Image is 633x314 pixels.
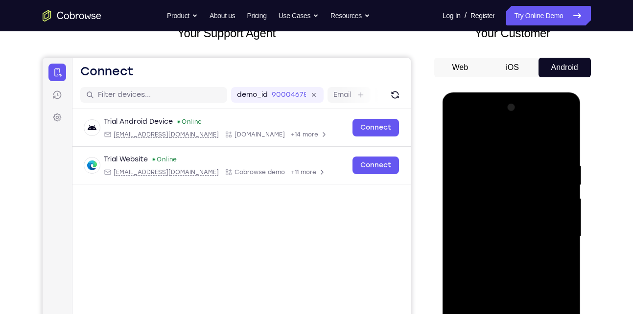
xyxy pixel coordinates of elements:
[61,73,176,81] div: Email
[71,111,176,118] span: web@example.com
[210,6,235,25] a: About us
[182,111,242,118] div: App
[539,58,591,77] button: Android
[182,73,242,81] div: App
[506,6,590,25] a: Try Online Demo
[310,61,356,79] a: Connect
[192,73,242,81] span: Cobrowse.io
[134,60,160,68] div: Online
[310,99,356,116] a: Connect
[30,89,368,127] div: Open device details
[61,111,176,118] div: Email
[248,111,274,118] span: +11 more
[110,101,112,103] div: New devices found.
[61,97,105,107] div: Trial Website
[279,6,319,25] button: Use Cases
[486,58,539,77] button: iOS
[43,10,101,22] a: Go to the home page
[248,73,276,81] span: +14 more
[192,111,242,118] span: Cobrowse demo
[61,59,130,69] div: Trial Android Device
[169,294,229,314] button: 6-digit code
[71,73,176,81] span: android@example.com
[135,63,137,65] div: New devices found.
[470,6,494,25] a: Register
[167,6,198,25] button: Product
[434,24,591,42] h2: Your Customer
[434,58,487,77] button: Web
[330,6,370,25] button: Resources
[30,51,368,89] div: Open device details
[465,10,467,22] span: /
[43,24,411,42] h2: Your Support Agent
[443,6,461,25] a: Log In
[109,98,135,106] div: Online
[247,6,266,25] a: Pricing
